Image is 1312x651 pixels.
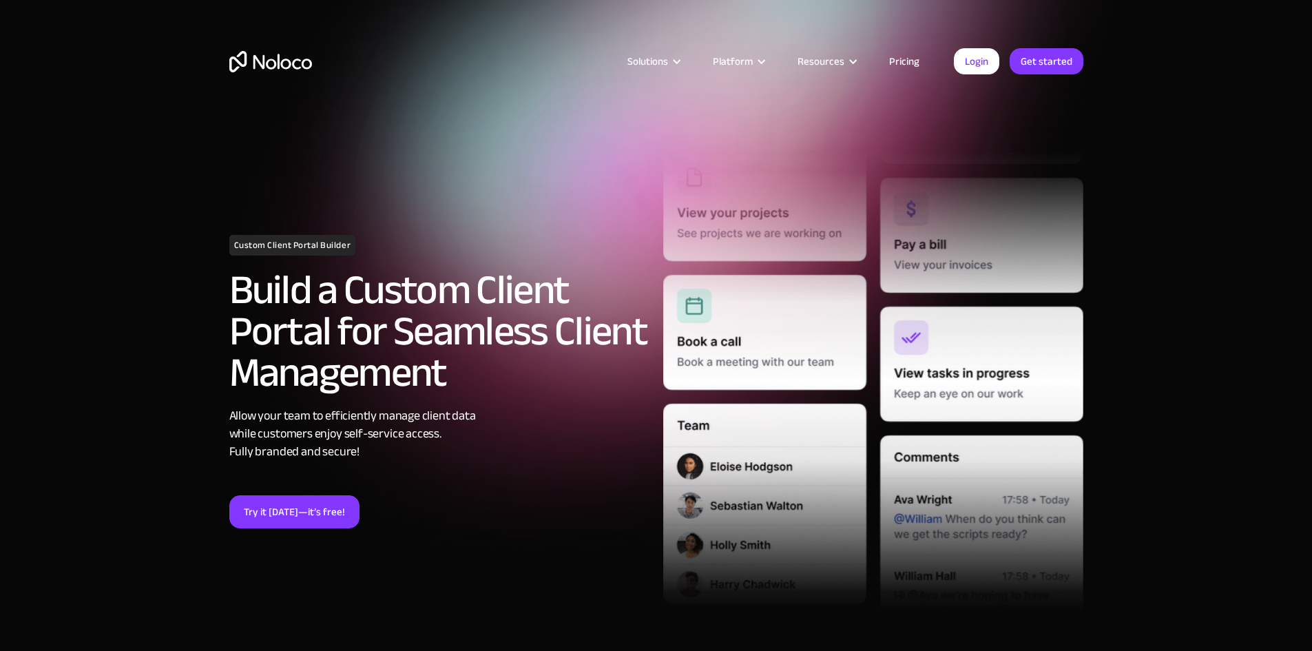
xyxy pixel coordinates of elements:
div: Resources [780,52,872,70]
a: home [229,51,312,72]
div: Solutions [610,52,696,70]
div: Solutions [627,52,668,70]
div: Resources [798,52,844,70]
div: Platform [696,52,780,70]
h1: Custom Client Portal Builder [229,235,356,256]
a: Get started [1010,48,1083,74]
a: Try it [DATE]—it’s free! [229,495,360,528]
a: Login [954,48,999,74]
h2: Build a Custom Client Portal for Seamless Client Management [229,269,649,393]
div: Platform [713,52,753,70]
a: Pricing [872,52,937,70]
div: Allow your team to efficiently manage client data while customers enjoy self-service access. Full... [229,407,649,461]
